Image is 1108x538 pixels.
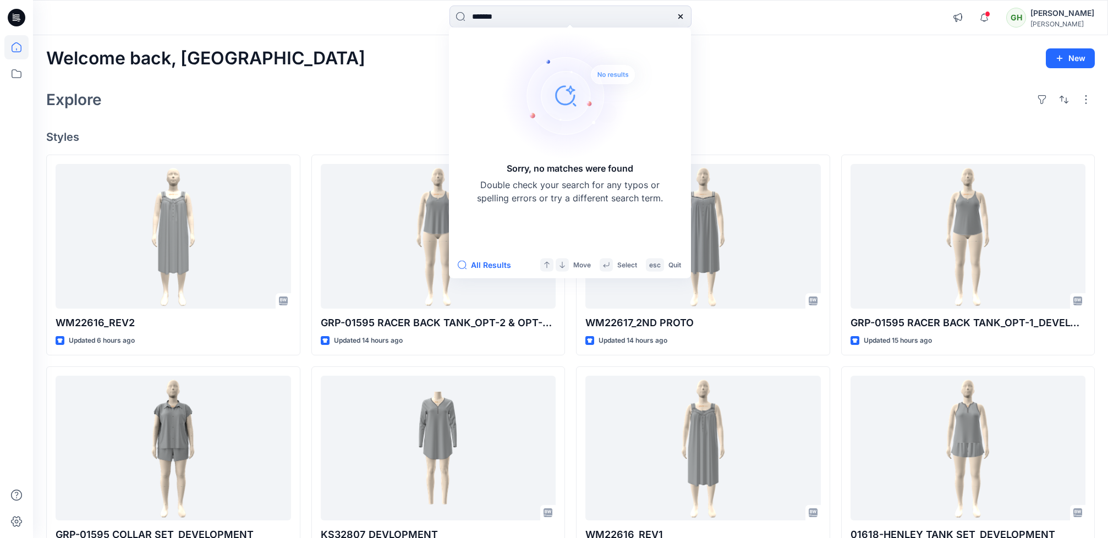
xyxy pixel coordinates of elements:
[668,259,681,271] p: Quit
[46,130,1095,144] h4: Styles
[56,315,291,331] p: WM22616_REV2
[585,315,821,331] p: WM22617_2ND PROTO
[851,164,1086,309] a: GRP-01595 RACER BACK TANK_OPT-1_DEVELOPMENT
[46,48,365,69] h2: Welcome back, [GEOGRAPHIC_DATA]
[56,164,291,309] a: WM22616_REV2
[334,335,403,347] p: Updated 14 hours ago
[321,376,556,520] a: KS32807_DEVLOPMENT
[1030,7,1094,20] div: [PERSON_NAME]
[851,315,1086,331] p: GRP-01595 RACER BACK TANK_OPT-1_DEVELOPMENT
[864,335,932,347] p: Updated 15 hours ago
[585,376,821,520] a: WM22616_REV1
[321,164,556,309] a: GRP-01595 RACER BACK TANK_OPT-2 & OPT-3_DEVELOPMENT
[851,376,1086,520] a: 01618-HENLEY TANK SET_DEVELOPMENT
[1046,48,1095,68] button: New
[617,259,637,271] p: Select
[321,315,556,331] p: GRP-01595 RACER BACK TANK_OPT-2 & OPT-3_DEVELOPMENT
[573,259,591,271] p: Move
[69,335,135,347] p: Updated 6 hours ago
[476,178,663,205] p: Double check your search for any typos or spelling errors or try a different search term.
[599,335,667,347] p: Updated 14 hours ago
[56,376,291,520] a: GRP-01595 COLLAR SET_DEVELOPMENT
[502,30,656,162] img: Sorry, no matches were found
[458,259,518,272] button: All Results
[1030,20,1094,28] div: [PERSON_NAME]
[649,259,661,271] p: esc
[507,162,633,175] h5: Sorry, no matches were found
[1006,8,1026,28] div: GH
[585,164,821,309] a: WM22617_2ND PROTO
[46,91,102,108] h2: Explore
